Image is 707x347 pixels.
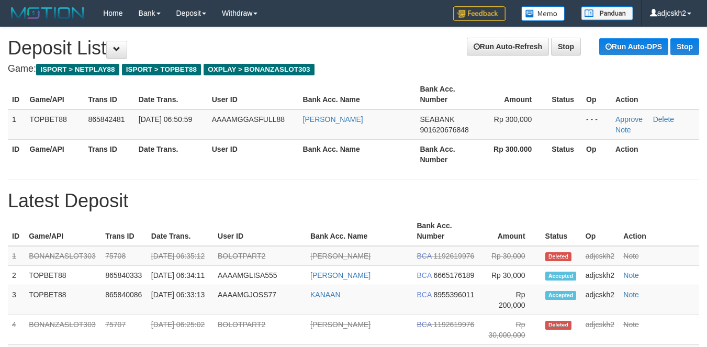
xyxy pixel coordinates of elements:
[413,216,484,246] th: Bank Acc. Number
[484,285,541,315] td: Rp 200,000
[88,115,125,124] span: 865842481
[25,246,101,266] td: BONANZASLOT303
[8,109,26,140] td: 1
[122,64,201,75] span: ISPORT > TOPBET88
[494,115,532,124] span: Rp 300,000
[208,139,299,169] th: User ID
[147,285,214,315] td: [DATE] 06:33:13
[489,80,547,109] th: Amount
[545,252,572,261] span: Deleted
[416,80,489,109] th: Bank Acc. Number
[8,5,87,21] img: MOTION_logo.png
[204,64,315,75] span: OXPLAY > BONANZASLOT303
[582,139,611,169] th: Op
[433,252,474,260] span: 1192619976
[484,315,541,345] td: Rp 30,000,000
[310,320,371,329] a: [PERSON_NAME]
[581,246,620,266] td: adjcskh2
[8,216,25,246] th: ID
[8,64,699,74] h4: Game:
[101,285,147,315] td: 865840086
[467,38,549,55] a: Run Auto-Refresh
[417,271,432,279] span: BCA
[623,320,639,329] a: Note
[619,216,699,246] th: Action
[306,216,413,246] th: Bank Acc. Name
[611,139,699,169] th: Action
[551,38,581,55] a: Stop
[214,285,306,315] td: AAAAMGJOSS77
[547,139,582,169] th: Status
[547,80,582,109] th: Status
[214,315,306,345] td: BOLOTPART2
[611,80,699,109] th: Action
[84,80,134,109] th: Trans ID
[433,320,474,329] span: 1192619976
[147,216,214,246] th: Date Trans.
[489,139,547,169] th: Rp 300.000
[623,252,639,260] a: Note
[582,80,611,109] th: Op
[8,191,699,211] h1: Latest Deposit
[420,115,454,124] span: SEABANK
[541,216,581,246] th: Status
[26,80,84,109] th: Game/API
[101,246,147,266] td: 75708
[417,252,432,260] span: BCA
[653,115,674,124] a: Delete
[623,290,639,299] a: Note
[101,216,147,246] th: Trans ID
[8,266,25,285] td: 2
[417,290,432,299] span: BCA
[147,315,214,345] td: [DATE] 06:25:02
[147,246,214,266] td: [DATE] 06:35:12
[521,6,565,21] img: Button%20Memo.svg
[8,246,25,266] td: 1
[134,139,208,169] th: Date Trans.
[545,321,572,330] span: Deleted
[101,266,147,285] td: 865840333
[670,38,699,55] a: Stop
[310,290,341,299] a: KANAAN
[101,315,147,345] td: 75707
[453,6,506,21] img: Feedback.jpg
[581,315,620,345] td: adjcskh2
[26,109,84,140] td: TOPBET88
[582,109,611,140] td: - - -
[433,271,474,279] span: 6665176189
[147,266,214,285] td: [DATE] 06:34:11
[212,115,285,124] span: AAAAMGGASFULL88
[25,315,101,345] td: BONANZASLOT303
[25,216,101,246] th: Game/API
[8,315,25,345] td: 4
[134,80,208,109] th: Date Trans.
[433,290,474,299] span: 8955396011
[139,115,192,124] span: [DATE] 06:50:59
[8,285,25,315] td: 3
[484,266,541,285] td: Rp 30,000
[214,266,306,285] td: AAAAMGLISA555
[84,139,134,169] th: Trans ID
[299,80,416,109] th: Bank Acc. Name
[25,266,101,285] td: TOPBET88
[310,271,371,279] a: [PERSON_NAME]
[303,115,363,124] a: [PERSON_NAME]
[299,139,416,169] th: Bank Acc. Name
[208,80,299,109] th: User ID
[8,80,26,109] th: ID
[25,285,101,315] td: TOPBET88
[417,320,432,329] span: BCA
[310,252,371,260] a: [PERSON_NAME]
[420,126,468,134] span: 901620676848
[545,291,577,300] span: Accepted
[545,272,577,281] span: Accepted
[416,139,489,169] th: Bank Acc. Number
[581,285,620,315] td: adjcskh2
[8,38,699,59] h1: Deposit List
[484,216,541,246] th: Amount
[484,246,541,266] td: Rp 30,000
[214,246,306,266] td: BOLOTPART2
[26,139,84,169] th: Game/API
[581,216,620,246] th: Op
[36,64,119,75] span: ISPORT > NETPLAY88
